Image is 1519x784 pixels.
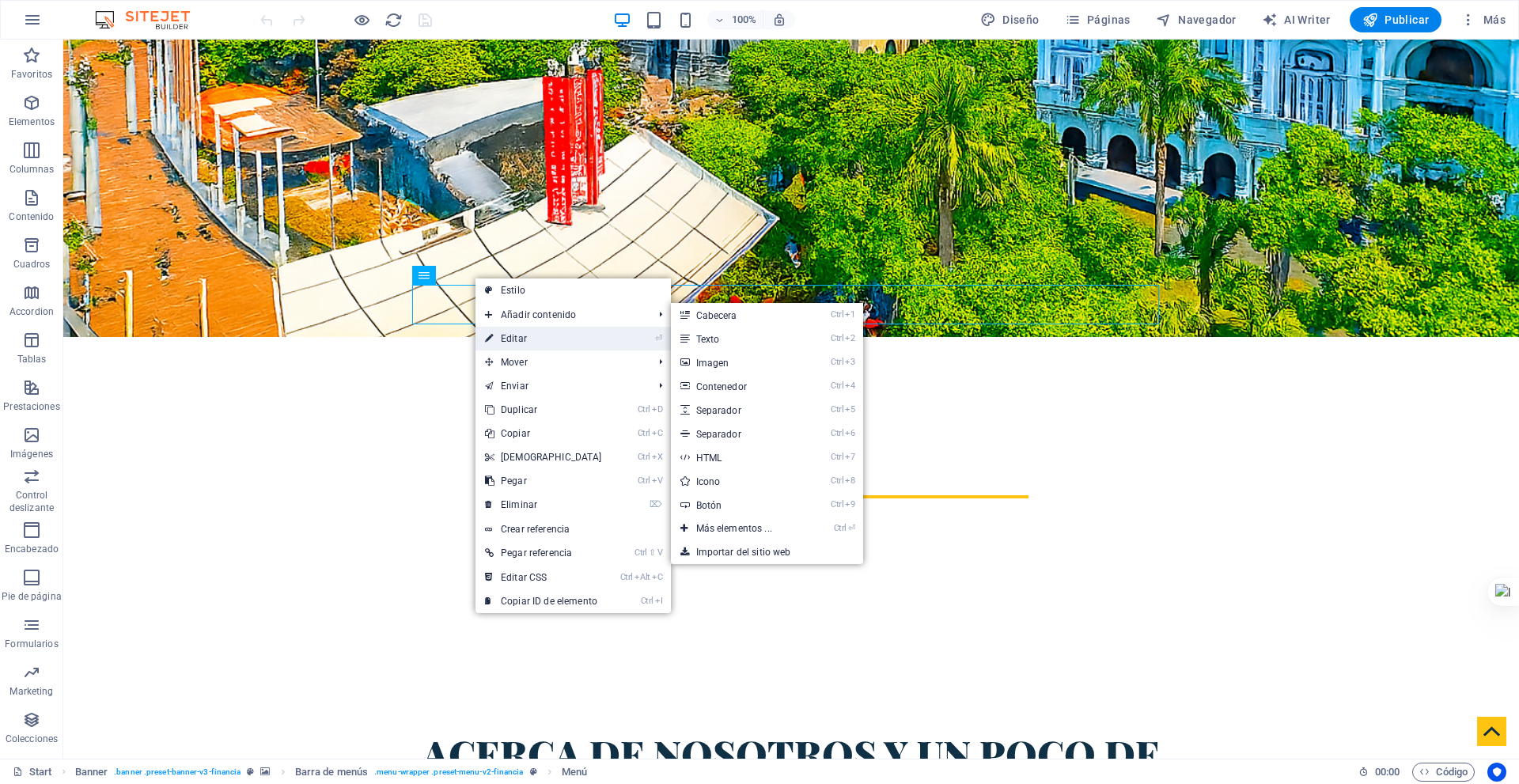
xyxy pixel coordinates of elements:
i: V [657,547,662,558]
p: Encabezado [5,543,59,555]
p: Pie de página [2,590,61,603]
button: reload [384,10,403,29]
h6: 100% [731,10,756,29]
p: Tablas [17,353,47,365]
i: ⇧ [649,547,656,558]
a: ⏎Editar [475,327,612,350]
i: Ctrl [638,475,650,486]
span: Código [1419,763,1468,782]
i: Ctrl [638,428,650,438]
i: Ctrl [831,499,843,509]
span: Publicar [1362,12,1430,28]
p: Accordion [9,305,54,318]
a: Ctrl2Texto [671,327,804,350]
i: X [652,452,663,462]
i: ⏎ [655,333,662,343]
a: Haz clic para cancelar la selección y doble clic para abrir páginas [13,763,52,782]
p: Colecciones [6,733,58,745]
i: Este elemento es un preajuste personalizable [530,767,537,776]
button: Más [1454,7,1512,32]
i: Ctrl [638,452,650,462]
i: 6 [845,428,855,438]
span: Haz clic para seleccionar y doble clic para editar [295,763,368,782]
a: Ctrl5Separador [671,398,804,422]
i: Ctrl [831,333,843,343]
p: Formularios [5,638,58,650]
i: 4 [845,381,855,391]
i: Ctrl [831,475,843,486]
p: Favoritos [11,68,52,81]
a: Enviar [475,374,647,398]
a: CtrlICopiar ID de elemento [475,589,612,613]
a: Crear referencia [475,517,671,541]
i: Este elemento contiene un fondo [260,767,270,776]
a: Ctrl1Cabecera [671,303,804,327]
i: ⌦ [650,499,662,509]
i: C [652,428,663,438]
i: Al redimensionar, ajustar el nivel de zoom automáticamente para ajustarse al dispositivo elegido. [772,13,786,27]
i: Ctrl [831,428,843,438]
a: Ctrl⇧VPegar referencia [475,541,612,565]
a: Ctrl9Botón [671,493,804,517]
p: Prestaciones [3,400,59,413]
i: ⏎ [848,523,855,533]
i: Ctrl [834,523,847,533]
i: Ctrl [620,572,633,582]
span: Añadir contenido [475,303,647,327]
span: . banner .preset-banner-v3-financia [114,763,241,782]
a: Ctrl6Separador [671,422,804,445]
nav: breadcrumb [75,763,588,782]
span: Haz clic para seleccionar y doble clic para editar [562,763,587,782]
span: Mover [475,350,647,374]
a: Ctrl4Contenedor [671,374,804,398]
button: Navegador [1150,7,1243,32]
i: I [655,596,663,606]
button: Haz clic para salir del modo de previsualización y seguir editando [352,10,371,29]
a: Estilo [475,278,671,302]
i: D [652,404,663,415]
a: CtrlAltCEditar CSS [475,566,612,589]
span: Páginas [1065,12,1131,28]
span: . menu-wrapper .preset-menu-v2-financia [374,763,524,782]
button: 100% [707,10,763,29]
a: Ctrl7HTML [671,445,804,469]
a: Ctrl8Icono [671,469,804,493]
a: CtrlDDuplicar [475,398,612,422]
i: Ctrl [831,357,843,367]
div: Diseño (Ctrl+Alt+Y) [974,7,1046,32]
i: 9 [845,499,855,509]
i: Ctrl [641,596,653,606]
a: Ctrl3Imagen [671,350,804,374]
i: Ctrl [831,381,843,391]
button: Código [1412,763,1475,782]
i: Ctrl [831,309,843,320]
p: Elementos [9,116,55,128]
span: AI Writer [1262,12,1331,28]
a: ⌦Eliminar [475,493,612,517]
p: Marketing [9,685,53,698]
i: 5 [845,404,855,415]
a: Ctrl⏎Más elementos ... [671,517,804,540]
i: Ctrl [634,547,647,558]
i: 1 [845,309,855,320]
i: Ctrl [831,452,843,462]
button: Publicar [1350,7,1442,32]
button: Usercentrics [1487,763,1506,782]
i: 3 [845,357,855,367]
span: : [1386,766,1388,778]
p: Contenido [9,210,54,223]
p: Columnas [9,163,55,176]
i: Este elemento es un preajuste personalizable [247,767,254,776]
span: Navegador [1156,12,1237,28]
a: Importar del sitio web [671,540,863,564]
i: Volver a cargar página [384,11,403,29]
button: Páginas [1059,7,1137,32]
i: Alt [634,572,650,582]
button: Diseño [974,7,1046,32]
i: Ctrl [831,404,843,415]
h6: Tiempo de la sesión [1358,763,1400,782]
span: 00 00 [1375,763,1400,782]
i: V [652,475,663,486]
a: CtrlVPegar [475,469,612,493]
img: Editor Logo [91,10,210,29]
